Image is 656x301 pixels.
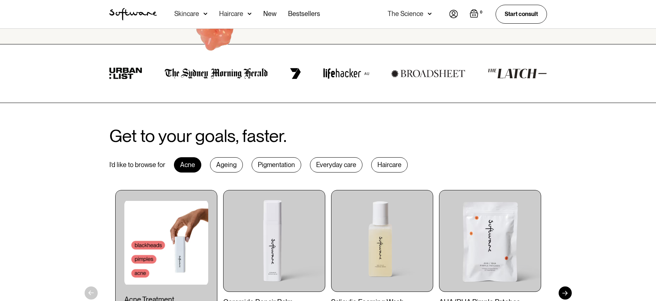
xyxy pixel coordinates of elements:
img: broadsheet logo [391,70,465,78]
a: home [109,8,157,20]
div: Acne [174,157,201,173]
img: Software Logo [109,8,157,20]
div: Pigmentation [252,157,301,173]
img: arrow down [428,10,432,17]
div: Ageing [210,157,243,173]
div: 0 [478,9,484,16]
img: arrow down [248,10,252,17]
div: Skincare [174,10,199,17]
img: the latch logo [488,68,547,79]
img: arrow down [203,10,207,17]
div: The Science [388,10,423,17]
a: Start consult [496,5,547,23]
img: lifehacker logo [323,68,369,79]
div: Haircare [219,10,243,17]
img: urban list logo [109,68,143,79]
div: I’d like to browse for [109,161,165,169]
div: Everyday care [310,157,362,173]
div: Haircare [371,157,408,173]
img: the Sydney morning herald logo [165,68,268,79]
a: Open empty cart [470,9,484,19]
h2: Get to your goals, faster. [109,126,287,146]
